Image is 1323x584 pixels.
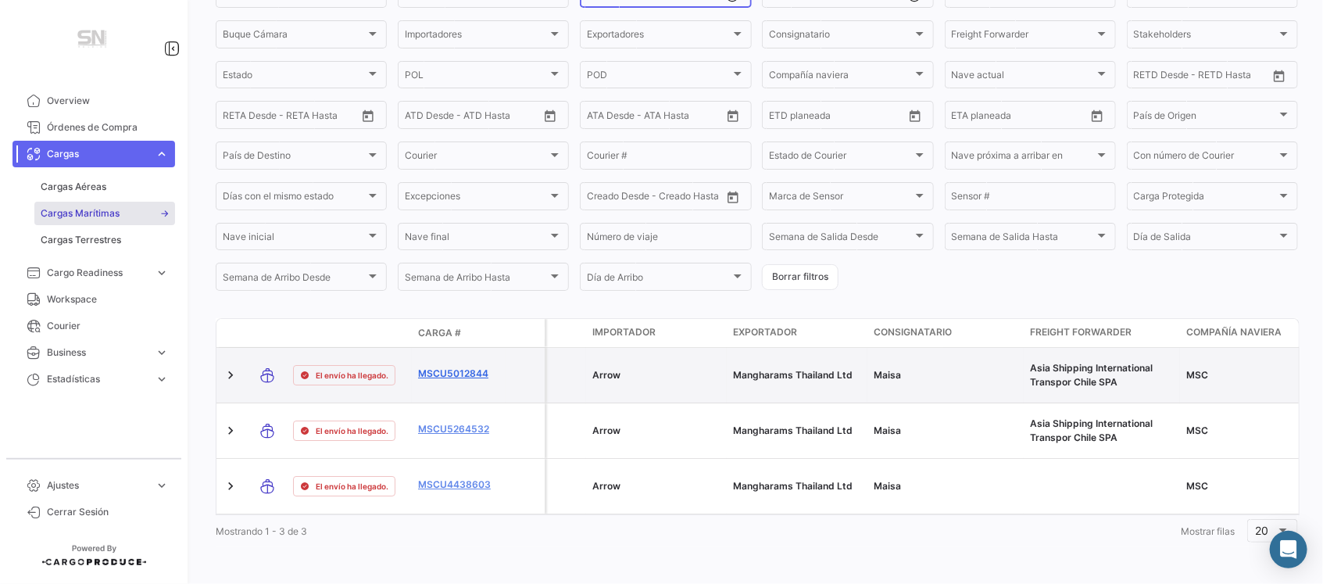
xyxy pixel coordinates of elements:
[952,72,1095,83] span: Nave actual
[13,114,175,141] a: Órdenes de Compra
[769,234,912,245] span: Semana de Salida Desde
[587,112,635,123] input: ATA Desde
[405,72,548,83] span: POL
[223,72,366,83] span: Estado
[727,319,867,347] datatable-header-cell: Exportador
[1270,531,1307,568] div: Abrir Intercom Messenger
[34,228,175,252] a: Cargas Terrestres
[155,266,169,280] span: expand_more
[1173,72,1237,83] input: Hasta
[223,478,238,494] a: Expand/Collapse Row
[405,152,548,163] span: Courier
[1134,112,1277,123] span: País de Origen
[47,319,169,333] span: Courier
[47,266,148,280] span: Cargo Readiness
[991,112,1055,123] input: Hasta
[1134,234,1277,245] span: Día de Salida
[733,369,853,381] span: Mangharams Thailand Ltd
[47,147,148,161] span: Cargas
[47,478,148,493] span: Ajustes
[952,152,1095,163] span: Nave próxima a arribar en
[316,480,388,493] span: El envío ha llegado.
[418,478,499,492] a: MSCU4438603
[592,480,620,492] span: Arrow
[769,152,912,163] span: Estado de Courier
[405,31,548,42] span: Importadores
[1186,369,1208,381] span: MSC
[41,206,120,220] span: Cargas Marítimas
[223,274,366,285] span: Semana de Arribo Desde
[506,327,545,339] datatable-header-cell: Póliza
[1085,104,1109,127] button: Open calendar
[412,320,506,346] datatable-header-cell: Carga #
[262,112,326,123] input: Hasta
[733,480,853,492] span: Mangharams Thailand Ltd
[216,525,307,537] span: Mostrando 1 - 3 de 3
[405,274,548,285] span: Semana de Arribo Hasta
[587,274,730,285] span: Día de Arribo
[733,425,853,436] span: Mangharams Thailand Ltd
[47,346,148,360] span: Business
[1134,31,1277,42] span: Stakeholders
[769,31,912,42] span: Consignatario
[418,367,499,381] a: MSCU5012844
[1134,152,1277,163] span: Con número de Courier
[316,369,388,382] span: El envío ha llegado.
[587,72,730,83] span: POD
[538,104,562,127] button: Open calendar
[592,425,620,436] span: Arrow
[223,152,366,163] span: País de Destino
[874,369,901,381] span: Maisa
[287,327,412,339] datatable-header-cell: Estado de Envio
[592,369,620,381] span: Arrow
[13,88,175,114] a: Overview
[465,112,529,123] input: ATD Hasta
[223,367,238,383] a: Expand/Collapse Row
[223,31,366,42] span: Buque Cámara
[733,325,797,339] span: Exportador
[1134,193,1277,204] span: Carga Protegida
[808,112,872,123] input: Hasta
[34,202,175,225] a: Cargas Marítimas
[769,193,912,204] span: Marca de Sensor
[55,19,133,63] img: Manufactura+Logo.png
[405,193,548,204] span: Excepciones
[1181,525,1235,537] span: Mostrar filas
[223,112,251,123] input: Desde
[592,325,656,339] span: Importador
[41,233,121,247] span: Cargas Terrestres
[1134,72,1162,83] input: Desde
[223,193,366,204] span: Días con el mismo estado
[47,372,148,386] span: Estadísticas
[316,425,388,437] span: El envío ha llegado.
[1030,362,1153,388] span: Asia Shipping International Transpor Chile SPA
[874,325,952,339] span: Consignatario
[645,112,710,123] input: ATA Hasta
[405,112,454,123] input: ATD Desde
[547,319,586,347] datatable-header-cell: Carga Protegida
[418,326,461,340] span: Carga #
[34,175,175,199] a: Cargas Aéreas
[405,234,548,245] span: Nave final
[952,234,1095,245] span: Semana de Salida Hasta
[1024,319,1180,347] datatable-header-cell: Freight Forwarder
[1180,319,1321,347] datatable-header-cell: Compañía naviera
[13,286,175,313] a: Workspace
[769,72,912,83] span: Compañía naviera
[418,422,499,436] a: MSCU5264532
[47,94,169,108] span: Overview
[1186,480,1208,492] span: MSC
[223,234,366,245] span: Nave inicial
[952,31,1095,42] span: Freight Forwarder
[356,104,380,127] button: Open calendar
[867,319,1024,347] datatable-header-cell: Consignatario
[155,478,169,493] span: expand_more
[874,480,901,492] span: Maisa
[1186,425,1208,436] span: MSC
[657,193,721,204] input: Creado Hasta
[1256,524,1269,537] span: 20
[721,104,745,127] button: Open calendar
[587,193,646,204] input: Creado Desde
[721,185,745,209] button: Open calendar
[874,425,901,436] span: Maisa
